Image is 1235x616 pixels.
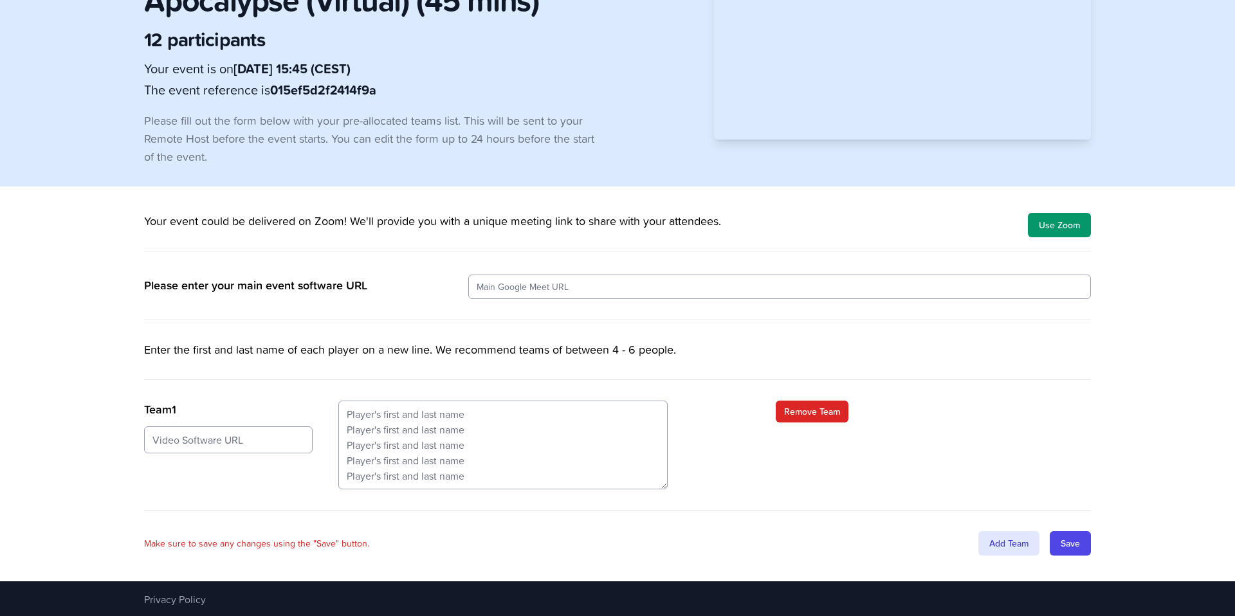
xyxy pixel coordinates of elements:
p: Enter the first and last name of each player on a new line. We recommend teams of between 4 - 6 p... [144,341,1091,380]
p: Please enter your main event software URL [144,276,443,294]
a: Remove Team [776,401,848,422]
input: Video Software URL [144,426,313,453]
span: 1 [172,401,176,418]
p: Your event is on [144,59,596,78]
p: Team [144,401,313,419]
p: Make sure to save any changes using the "Save" button. [144,537,369,550]
p: Please fill out the form below with your pre-allocated teams list. This will be sent to your Remo... [144,112,596,166]
a: Use Zoom [1028,213,1091,237]
input: Save [1050,531,1091,556]
b: [DATE] 15:45 (CEST) [233,59,351,78]
div: Add Team [978,531,1039,556]
p: Your event could be delivered on Zoom! We'll provide you with a unique meeting link to share with... [144,212,767,230]
a: Privacy Policy [144,592,206,606]
p: 12 participants [144,28,596,51]
p: The event reference is [144,80,596,99]
b: 015ef5d2f2414f9a [270,80,376,100]
input: Main Google Meet URL [468,275,1091,299]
